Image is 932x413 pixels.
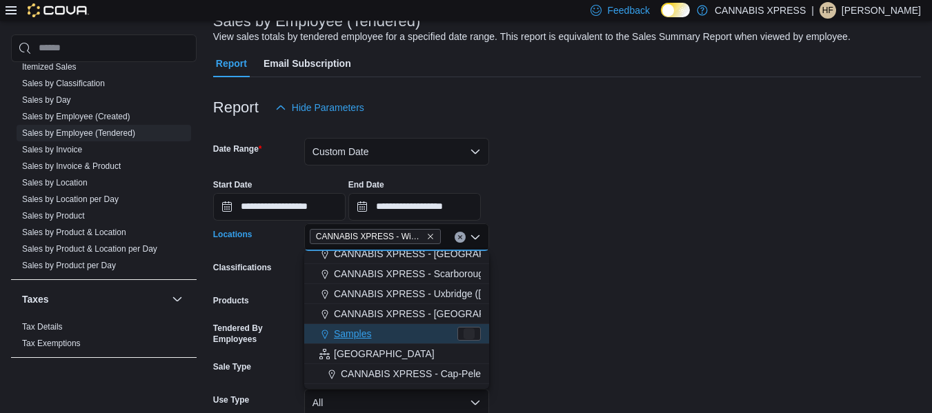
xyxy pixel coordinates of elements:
span: Sales by Day [22,94,71,105]
input: Press the down key to open a popover containing a calendar. [348,193,481,221]
img: Cova [28,3,89,17]
span: HF [822,2,833,19]
span: Email Subscription [264,50,351,77]
span: CANNABIS XPRESS - Wingham ([PERSON_NAME][GEOGRAPHIC_DATA]) [316,230,424,243]
p: [PERSON_NAME] [842,2,921,19]
button: Taxes [169,291,186,308]
span: Samples [334,327,371,341]
span: [GEOGRAPHIC_DATA] [334,347,435,361]
span: Sales by Invoice & Product [22,161,121,172]
a: Sales by Invoice & Product [22,161,121,171]
a: Sales by Product & Location per Day [22,244,157,254]
a: Tax Exemptions [22,339,81,348]
span: Sales by Employee (Created) [22,111,130,122]
span: Itemized Sales [22,61,77,72]
a: Sales by Product [22,211,85,221]
span: CANNABIS XPRESS - Dalhousie ([PERSON_NAME][GEOGRAPHIC_DATA]) [341,387,673,401]
span: Tax Exemptions [22,338,81,349]
button: Remove CANNABIS XPRESS - Wingham (Josephine Street) from selection in this group [426,232,435,241]
span: Sales by Product per Day [22,260,116,271]
button: Samples [304,324,489,344]
button: Taxes [22,292,166,306]
a: Sales by Location [22,178,88,188]
input: Dark Mode [661,3,690,17]
span: Report [216,50,247,77]
span: Sales by Location per Day [22,194,119,205]
a: Sales by Classification [22,79,105,88]
span: Sales by Invoice [22,144,82,155]
button: CANNABIS XPRESS - [GEOGRAPHIC_DATA] ([GEOGRAPHIC_DATA]) [304,304,489,324]
label: Tendered By Employees [213,323,299,345]
label: Date Range [213,143,262,154]
div: Sales [11,42,197,279]
span: CANNABIS XPRESS - Uxbridge ([GEOGRAPHIC_DATA]) [334,287,582,301]
span: CANNABIS XPRESS - Cap-Pele ([GEOGRAPHIC_DATA]) [341,367,591,381]
span: CANNABIS XPRESS - [GEOGRAPHIC_DATA] ([GEOGRAPHIC_DATA]) [334,307,644,321]
p: | [811,2,814,19]
button: Clear input [455,232,466,243]
span: Sales by Classification [22,78,105,89]
label: Sale Type [213,361,251,372]
span: Dark Mode [661,17,662,18]
span: Sales by Product [22,210,85,221]
span: Tax Details [22,321,63,332]
span: CANNABIS XPRESS - Wingham (Josephine Street) [310,229,441,244]
div: Taxes [11,319,197,357]
a: Sales by Location per Day [22,194,119,204]
a: Sales by Product per Day [22,261,116,270]
button: CANNABIS XPRESS - [GEOGRAPHIC_DATA] ([GEOGRAPHIC_DATA]) [304,244,489,264]
h3: Taxes [22,292,49,306]
label: Start Date [213,179,252,190]
span: Sales by Location [22,177,88,188]
span: CANNABIS XPRESS - [GEOGRAPHIC_DATA] ([GEOGRAPHIC_DATA]) [334,247,644,261]
button: CANNABIS XPRESS - Uxbridge ([GEOGRAPHIC_DATA]) [304,284,489,304]
button: CANNABIS XPRESS - Cap-Pele ([GEOGRAPHIC_DATA]) [304,364,489,384]
span: Feedback [607,3,649,17]
label: Use Type [213,394,249,405]
span: Sales by Employee (Tendered) [22,128,135,139]
span: Sales by Product & Location per Day [22,243,157,254]
div: Hayden Flannigan [820,2,836,19]
button: CANNABIS XPRESS - Scarborough ([GEOGRAPHIC_DATA]) [304,264,489,284]
h3: Report [213,99,259,116]
a: Sales by Product & Location [22,228,126,237]
label: Products [213,295,249,306]
div: View sales totals by tendered employee for a specified date range. This report is equivalent to t... [213,30,851,44]
button: CANNABIS XPRESS - Dalhousie ([PERSON_NAME][GEOGRAPHIC_DATA]) [304,384,489,404]
label: Classifications [213,262,272,273]
button: Close list of options [470,232,481,243]
a: Sales by Employee (Created) [22,112,130,121]
label: End Date [348,179,384,190]
h3: Sales by Employee (Tendered) [213,13,421,30]
input: Press the down key to open a popover containing a calendar. [213,193,346,221]
a: Tax Details [22,322,63,332]
a: Itemized Sales [22,62,77,72]
p: CANNABIS XPRESS [715,2,806,19]
span: Hide Parameters [292,101,364,114]
span: CANNABIS XPRESS - Scarborough ([GEOGRAPHIC_DATA]) [334,267,599,281]
a: Sales by Invoice [22,145,82,154]
button: Custom Date [304,138,489,165]
button: [GEOGRAPHIC_DATA] [304,344,489,364]
a: Sales by Employee (Tendered) [22,128,135,138]
a: Sales by Day [22,95,71,105]
label: Locations [213,229,252,240]
span: Sales by Product & Location [22,227,126,238]
button: Hide Parameters [270,94,370,121]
